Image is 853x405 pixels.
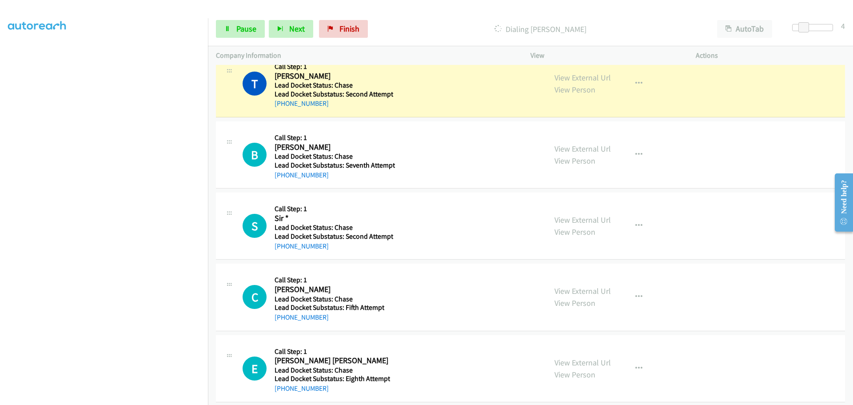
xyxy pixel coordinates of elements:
[275,313,329,321] a: [PHONE_NUMBER]
[243,72,267,96] h1: T
[841,20,845,32] div: 4
[275,142,395,152] h2: [PERSON_NAME]
[554,369,595,380] a: View Person
[696,50,845,61] p: Actions
[554,84,595,95] a: View Person
[275,171,329,179] a: [PHONE_NUMBER]
[275,276,384,285] h5: Call Step: 1
[554,72,611,83] a: View External Url
[216,20,265,38] a: Pause
[275,347,390,356] h5: Call Step: 1
[275,374,390,383] h5: Lead Docket Substatus: Eighth Attempt
[275,161,395,170] h5: Lead Docket Substatus: Seventh Attempt
[275,366,390,375] h5: Lead Docket Status: Chase
[216,50,514,61] p: Company Information
[275,133,395,142] h5: Call Step: 1
[275,295,384,304] h5: Lead Docket Status: Chase
[275,285,384,295] h2: [PERSON_NAME]
[275,213,393,224] h2: Sir *
[554,156,595,166] a: View Person
[275,356,390,366] h2: [PERSON_NAME] [PERSON_NAME]
[243,143,267,167] div: The call is yet to be attempted
[275,90,393,99] h5: Lead Docket Substatus: Second Attempt
[243,214,267,238] div: The call is yet to be attempted
[275,62,393,71] h5: Call Step: 1
[717,20,772,38] button: AutoTab
[554,286,611,296] a: View External Url
[243,285,267,309] h1: C
[275,152,395,161] h5: Lead Docket Status: Chase
[319,20,368,38] a: Finish
[554,357,611,368] a: View External Url
[243,357,267,381] h1: E
[554,215,611,225] a: View External Url
[380,23,701,35] p: Dialing [PERSON_NAME]
[243,214,267,238] h1: S
[275,205,393,213] h5: Call Step: 1
[269,20,313,38] button: Next
[289,24,305,34] span: Next
[243,285,267,309] div: The call is yet to be attempted
[554,298,595,308] a: View Person
[275,223,393,232] h5: Lead Docket Status: Chase
[275,242,329,250] a: [PHONE_NUMBER]
[275,99,329,108] a: [PHONE_NUMBER]
[530,50,680,61] p: View
[275,81,393,90] h5: Lead Docket Status: Chase
[339,24,359,34] span: Finish
[236,24,256,34] span: Pause
[554,227,595,237] a: View Person
[243,357,267,381] div: The call is yet to be attempted
[554,144,611,154] a: View External Url
[275,384,329,393] a: [PHONE_NUMBER]
[275,71,393,81] h2: [PERSON_NAME]
[275,232,393,241] h5: Lead Docket Substatus: Second Attempt
[275,303,384,312] h5: Lead Docket Substatus: Fifth Attempt
[827,167,853,238] iframe: Resource Center
[243,143,267,167] h1: B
